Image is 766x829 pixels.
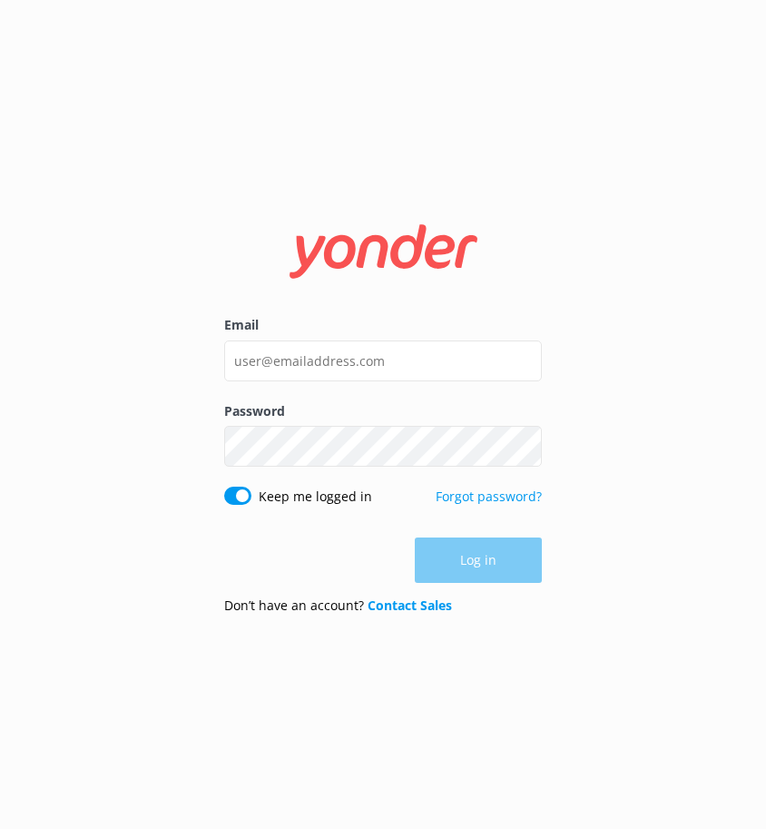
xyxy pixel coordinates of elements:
a: Contact Sales [368,597,452,614]
label: Keep me logged in [259,487,372,507]
label: Password [224,401,542,421]
input: user@emailaddress.com [224,340,542,381]
a: Forgot password? [436,488,542,505]
p: Don’t have an account? [224,596,452,616]
button: Show password [506,429,542,465]
label: Email [224,315,542,335]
